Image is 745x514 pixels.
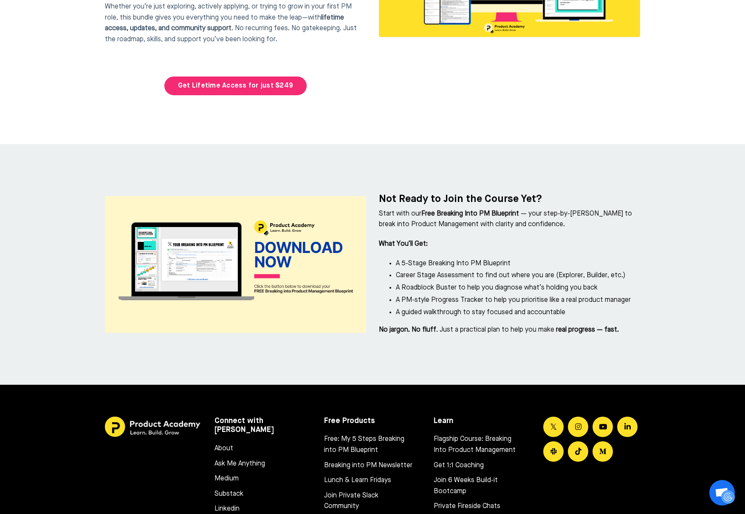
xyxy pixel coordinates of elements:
[214,474,303,485] a: Medium
[214,489,303,500] a: Substack
[421,210,519,217] strong: Free Breaking Into PM Blueprint
[709,480,735,505] div: Open chat
[396,258,640,270] li: A 5-Stage Breaking Into PM Blueprint
[379,209,640,230] p: Start with our — your step-by-[PERSON_NAME] to break into Product Management with clarity and con...
[105,3,352,32] span: Whether you’re just exploring, actively applying, or trying to grow in your first PM role, this b...
[324,460,412,471] a: Breaking into PM Newsletter
[324,434,412,456] a: Free: My 5 Steps Breaking into PM Blueprint
[164,77,307,95] a: Get Lifetime Access for just $249
[434,475,522,497] a: Join 6 Weeks Build-it Bootcamp
[105,196,366,333] img: df68376-8258-07d5-c00a-a20e8e0211_a1d263bd-4c14-4ce4-aa32-607787f73233.png
[214,459,303,470] a: Ask Me Anything
[379,325,640,336] p: . Just a practical plan to help you make
[324,491,412,512] a: Join Private Slack Community
[379,193,640,205] h4: Not Ready to Join the Course Yet?
[434,501,522,512] a: Private Fireside Chats
[554,327,619,333] strong: real progress — fast.
[396,270,640,281] li: Career Stage Assessment to find out where you are (Explorer, Builder, etc.)
[434,434,522,456] a: Flagship Course: Breaking Into Product Management
[379,241,428,247] strong: What You’ll Get:
[379,327,436,333] strong: No jargon. No fluff
[324,475,412,486] a: Lunch & Learn Fridays
[396,307,640,318] li: A guided walkthrough to stay focused and accountable
[434,417,531,426] h5: Learn
[324,417,421,426] h5: Free Products
[396,295,640,306] li: A PM-style Progress Tracker to help you prioritise like a real product manager
[396,283,640,294] li: A Roadblock Buster to help you diagnose what’s holding you back
[434,460,522,471] a: Get 1:1 Coaching
[214,417,311,435] h5: Connect with [PERSON_NAME]
[214,443,303,454] a: About
[105,25,357,43] span: No recurring fees. No gatekeeping. Just the roadmap, skills, and support you’ve been looking for.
